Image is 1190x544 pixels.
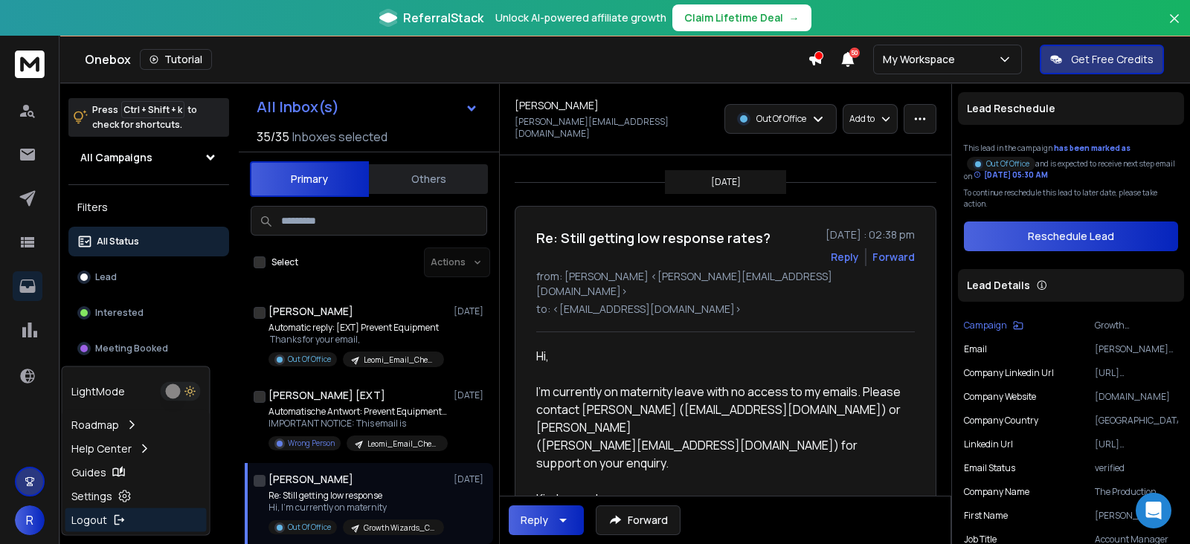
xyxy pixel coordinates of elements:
a: Help Center [65,437,207,461]
p: Unlock AI-powered affiliate growth [495,10,666,25]
span: 35 / 35 [257,128,289,146]
button: All Inbox(s) [245,92,490,122]
h1: All Inbox(s) [257,100,339,114]
button: Reschedule Lead [964,221,1178,251]
div: Onebox [85,49,808,70]
p: Guides [71,465,106,480]
p: Growth Wizards_Cold Email_UK [1095,320,1178,331]
a: Roadmap [65,413,207,437]
p: Company Country [964,415,1038,427]
p: IMPORTANT NOTICE: This email is [268,418,447,430]
p: Company Linkedin Url [964,367,1054,379]
p: Out Of Office [756,113,806,125]
p: [PERSON_NAME][EMAIL_ADDRESS][DOMAIN_NAME] [515,116,715,140]
p: Campaign [964,320,1007,331]
p: [PERSON_NAME] [1095,510,1178,522]
div: Forward [872,250,915,265]
h1: [PERSON_NAME] [268,472,353,487]
button: All Campaigns [68,143,229,172]
span: has been marked as [1054,143,1130,153]
button: Meeting Booked [68,334,229,363]
p: Company Name [964,486,1029,498]
div: Reply [521,513,548,528]
p: Email [964,343,987,355]
p: Leomi_Email_Chemical [367,438,439,450]
p: [DATE] [454,389,487,401]
button: Tutorial [140,49,212,70]
p: First Name [964,510,1008,522]
p: Out Of Office [288,522,331,533]
p: Help Center [71,441,132,456]
button: R [15,505,45,535]
p: My Workspace [883,52,961,67]
p: Out Of Office [986,158,1029,169]
p: from: [PERSON_NAME] <[PERSON_NAME][EMAIL_ADDRESS][DOMAIN_NAME]> [536,269,915,299]
p: Add to [849,113,875,125]
p: [DATE] [711,176,741,188]
p: Roadmap [71,418,119,433]
h1: [PERSON_NAME] [268,304,353,319]
h3: Inboxes selected [292,128,387,146]
p: Linkedin Url [964,438,1013,450]
h1: Re: Still getting low response rates? [536,227,771,248]
span: Ctrl + Shift + k [121,101,184,118]
p: Thanks for your email, [268,334,444,346]
span: 50 [849,48,860,58]
span: ReferralStack [403,9,483,27]
p: Lead Reschedule [967,101,1055,116]
p: Settings [71,489,112,504]
button: Interested [68,298,229,328]
a: Guides [65,461,207,485]
span: → [789,10,800,25]
p: Growth Wizards_Cold Email_UK [364,522,435,534]
p: The Production Department [1095,486,1178,498]
p: [PERSON_NAME][EMAIL_ADDRESS][DOMAIN_NAME] [1095,343,1178,355]
h1: All Campaigns [80,150,152,165]
p: Interested [95,307,144,319]
p: Meeting Booked [95,343,168,354]
p: Get Free Credits [1071,52,1154,67]
p: Lead Details [967,278,1030,293]
button: Lead [68,262,229,292]
button: Others [369,163,488,195]
button: Reply [831,250,859,265]
button: Get Free Credits [1040,45,1164,74]
p: [URL][DOMAIN_NAME] [1095,367,1178,379]
div: This lead in the campaign and is expected to receive next step email on [964,143,1178,181]
p: Leomi_Email_Chemical [364,354,435,366]
p: Automatic reply: [EXT] Prevent Equipment [268,322,444,334]
p: Email Status [964,462,1015,474]
p: To continue reschedule this lead to later date, please take action. [964,187,1178,210]
a: Settings [65,485,207,508]
button: Claim Lifetime Deal→ [672,4,811,31]
div: [DATE] 05:30 AM [974,169,1048,181]
p: Automatische Antwort: Prevent Equipment Failures [268,406,447,418]
button: Campaign [964,320,1023,331]
div: Open Intercom Messenger [1136,493,1171,528]
p: Wrong Person [288,438,335,449]
button: All Status [68,227,229,256]
p: Out Of Office [288,354,331,365]
p: Lead [95,271,117,283]
p: [DATE] [454,305,487,317]
p: to: <[EMAIL_ADDRESS][DOMAIN_NAME]> [536,302,915,317]
button: Reply [509,505,584,535]
label: Select [271,256,298,268]
h1: [PERSON_NAME] [515,98,599,113]
button: Forward [596,505,681,535]
p: Company Website [964,391,1036,403]
button: Close banner [1165,9,1184,45]
h3: Filters [68,197,229,218]
p: Re: Still getting low response [268,490,444,502]
p: verified [1095,462,1178,474]
p: Hi, I'm currently on maternity [268,502,444,514]
p: Press to check for shortcuts. [92,103,197,132]
button: Primary [250,161,369,197]
p: [DOMAIN_NAME] [1095,391,1178,403]
h1: [PERSON_NAME] [EXT] [268,388,385,403]
p: [DATE] : 02:38 pm [826,227,915,242]
p: [GEOGRAPHIC_DATA] [1095,415,1178,427]
p: [DATE] [454,473,487,485]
